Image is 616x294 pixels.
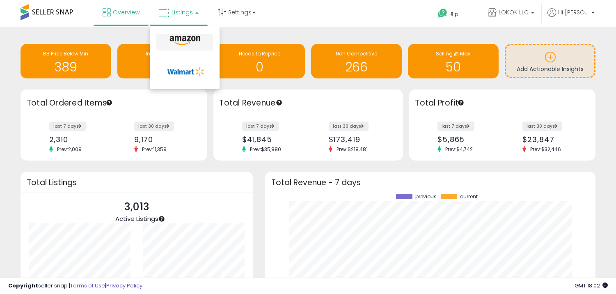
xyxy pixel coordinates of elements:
[115,214,158,223] span: Active Listings
[517,65,584,73] span: Add Actionable Insights
[8,282,38,289] strong: Copyright
[53,146,86,153] span: Prev: 2,009
[214,44,305,78] a: Needs to Reprice 0
[460,194,478,200] span: current
[134,122,174,131] label: last 30 days
[117,44,208,78] a: Inventory Age 119
[499,8,529,16] span: LOKOK LLC
[415,194,437,200] span: previous
[457,99,465,106] div: Tooltip anchor
[220,97,397,109] h3: Total Revenue
[138,146,171,153] span: Prev: 11,359
[522,135,581,144] div: $23,847
[44,50,89,57] span: BB Price Below Min
[25,60,107,74] h1: 389
[146,50,180,57] span: Inventory Age
[558,8,589,16] span: Hi [PERSON_NAME]
[172,8,193,16] span: Listings
[106,282,142,289] a: Privacy Policy
[506,45,594,77] a: Add Actionable Insights
[437,122,474,131] label: last 7 days
[547,8,595,27] a: Hi [PERSON_NAME]
[70,282,105,289] a: Terms of Use
[311,44,402,78] a: Non Competitive 266
[239,50,280,57] span: Needs to Reprice
[134,135,193,144] div: 9,170
[441,146,477,153] span: Prev: $4,742
[27,179,247,186] h3: Total Listings
[242,122,279,131] label: last 7 days
[448,11,459,18] span: Help
[412,60,495,74] h1: 50
[526,146,565,153] span: Prev: $32,446
[49,135,108,144] div: 2,310
[315,60,398,74] h1: 266
[113,8,140,16] span: Overview
[415,97,590,109] h3: Total Profit
[21,44,111,78] a: BB Price Below Min 389
[329,135,389,144] div: $173,419
[575,282,608,289] span: 2025-08-12 18:02 GMT
[271,179,589,186] h3: Total Revenue - 7 days
[522,122,562,131] label: last 30 days
[121,60,204,74] h1: 119
[437,135,496,144] div: $5,865
[242,135,302,144] div: $41,845
[329,122,369,131] label: last 30 days
[105,99,113,106] div: Tooltip anchor
[49,122,86,131] label: last 7 days
[158,215,165,223] div: Tooltip anchor
[431,2,475,27] a: Help
[336,50,377,57] span: Non Competitive
[8,282,142,290] div: seller snap | |
[115,199,158,215] p: 3,013
[275,99,283,106] div: Tooltip anchor
[437,8,448,18] i: Get Help
[436,50,471,57] span: Selling @ Max
[408,44,499,78] a: Selling @ Max 50
[27,97,201,109] h3: Total Ordered Items
[332,146,372,153] span: Prev: $218,481
[218,60,301,74] h1: 0
[246,146,285,153] span: Prev: $35,880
